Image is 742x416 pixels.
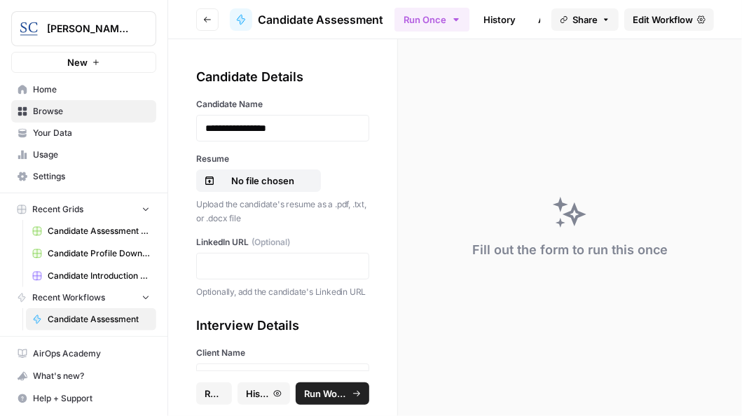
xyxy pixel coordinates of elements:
p: Optionally, add the candidate's Linkedin URL [196,285,369,299]
button: New [11,52,156,73]
span: Settings [33,170,150,183]
span: Recent Grids [32,203,83,216]
span: Reset [205,387,224,401]
span: Home [33,83,150,96]
a: Browse [11,100,156,123]
span: Browse [33,105,150,118]
span: [PERSON_NAME] [GEOGRAPHIC_DATA] [47,22,132,36]
span: Candidate Assessment [48,313,150,326]
label: LinkedIn URL [196,236,369,249]
span: Your Data [33,127,150,139]
span: History [246,387,269,401]
button: Run Workflow [296,382,369,405]
p: Upload the candidate's resume as a .pdf, .txt, or .docx file [196,197,369,225]
a: Edit Workflow [624,8,714,31]
label: Candidate Name [196,98,369,111]
span: Recent Workflows [32,291,105,304]
span: Usage [33,148,150,161]
span: Candidate Assessment Download Sheet [48,225,150,237]
a: Candidate Assessment [26,308,156,331]
button: Recent Workflows [11,287,156,308]
button: Share [551,8,619,31]
span: Candidate Assessment [258,11,383,28]
p: No file chosen [218,174,308,188]
div: Interview Details [196,316,369,335]
a: Candidate Profile Download Sheet [26,242,156,265]
a: Settings [11,165,156,188]
div: Candidate Details [196,67,369,87]
a: History [475,8,524,31]
button: Help + Support [11,387,156,410]
span: Run Workflow [304,387,348,401]
button: Workspace: Stanton Chase Nashville [11,11,156,46]
a: Analytics [530,8,587,31]
img: Stanton Chase Nashville Logo [16,16,41,41]
a: Your Data [11,122,156,144]
span: Share [572,13,598,27]
span: Help + Support [33,392,150,405]
a: Candidate Assessment Download Sheet [26,220,156,242]
a: Home [11,78,156,101]
div: What's new? [12,366,156,387]
span: AirOps Academy [33,347,150,360]
a: Usage [11,144,156,166]
span: New [67,55,88,69]
a: AirOps Academy [11,342,156,365]
a: Candidate Assessment [230,8,383,31]
button: History [238,382,290,405]
button: Run Once [394,8,469,32]
div: Fill out the form to run this once [472,240,668,260]
span: Candidate Profile Download Sheet [48,247,150,260]
span: (Optional) [252,236,290,249]
button: No file chosen [196,169,321,192]
button: What's new? [11,365,156,387]
a: Candidate Introduction Download Sheet [26,265,156,287]
span: Edit Workflow [633,13,693,27]
label: Client Name [196,347,369,359]
label: Resume [196,153,369,165]
span: Candidate Introduction Download Sheet [48,270,150,282]
button: Reset [196,382,232,405]
button: Recent Grids [11,199,156,220]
